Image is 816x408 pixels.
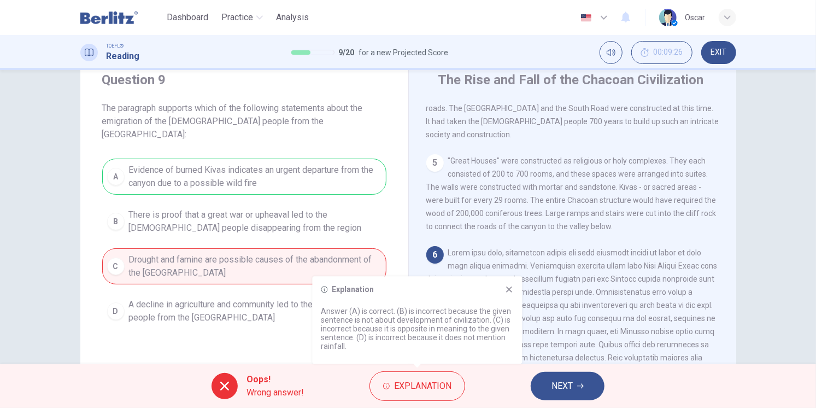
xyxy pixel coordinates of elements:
h4: Question 9 [102,71,386,89]
div: 5 [426,154,444,172]
h6: Explanation [332,285,374,294]
img: en [579,14,593,22]
span: Practice [221,11,253,24]
span: Oops! [246,373,304,386]
div: Hide [631,41,692,64]
img: Profile picture [659,9,677,26]
div: Mute [600,41,623,64]
p: Answer (A) is correct. (B) is incorrect because the given sentence is not about development of ci... [321,307,514,351]
span: TOEFL® [107,42,124,50]
span: 00:09:26 [654,48,683,57]
div: Oscar [685,11,706,24]
div: 6 [426,246,444,264]
span: NEXT [551,378,573,394]
span: Analysis [276,11,309,24]
span: Wrong answer! [246,386,304,399]
span: 9 / 20 [339,46,355,59]
h1: Reading [107,50,140,63]
span: "Great Houses" were constructed as religious or holy complexes. They each consisted of 200 to 700... [426,156,717,231]
h4: The Rise and Fall of the Chacoan Civilization [438,71,704,89]
span: Explanation [394,378,451,394]
span: The paragraph supports which of the following statements about the emigration of the [DEMOGRAPHIC... [102,102,386,141]
span: EXIT [711,48,726,57]
img: Berlitz Latam logo [80,7,138,28]
span: Dashboard [167,11,208,24]
span: for a new Projected Score [359,46,449,59]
